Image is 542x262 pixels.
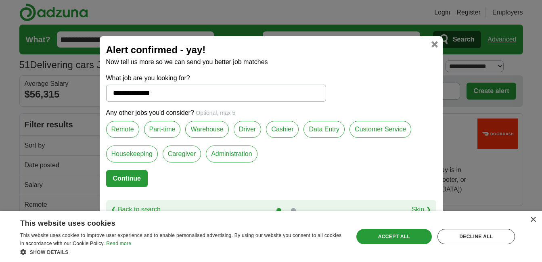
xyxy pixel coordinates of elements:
div: Accept all [356,229,432,244]
span: This website uses cookies to improve user experience and to enable personalised advertising. By u... [20,233,341,246]
label: Warehouse [185,121,228,138]
div: Close [530,217,536,223]
a: Skip ❯ [412,205,431,214]
h2: Alert confirmed - yay! [106,43,436,57]
label: What job are you looking for? [106,73,326,83]
span: Show details [30,250,69,255]
div: Show details [20,248,343,256]
div: Decline all [437,229,515,244]
label: Cashier [266,121,299,138]
a: Read more, opens a new window [106,241,131,246]
p: Now tell us more so we can send you better job matches [106,57,436,67]
label: Housekeeping [106,146,158,162]
a: ❮ Back to search [111,205,161,214]
label: Part-time [144,121,181,138]
label: Data Entry [303,121,345,138]
button: Continue [106,170,148,187]
label: Remote [106,121,139,138]
label: Customer Service [349,121,411,138]
label: Caregiver [163,146,201,162]
p: Any other jobs you'd consider? [106,108,436,118]
label: Driver [234,121,262,138]
div: This website uses cookies [20,216,323,228]
label: Administration [206,146,257,162]
span: Optional, max 5 [196,110,235,116]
